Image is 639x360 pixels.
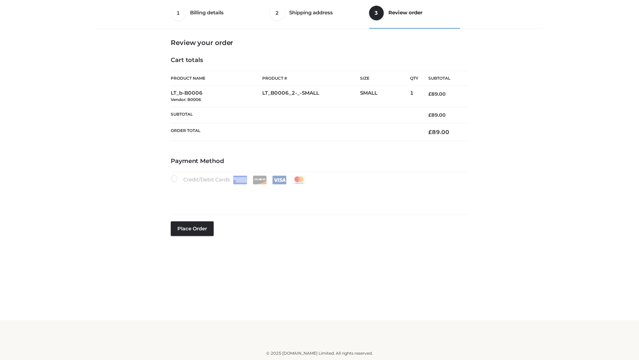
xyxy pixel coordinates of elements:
button: Place order [171,221,214,236]
img: Mastercard [292,176,306,184]
td: 1 [410,86,418,107]
small: Vendor: B0006 [171,97,201,102]
img: Discover [253,176,267,184]
th: Subtotal [171,107,418,123]
div: © 2025 [DOMAIN_NAME] Limited. All rights reserved. [99,350,540,357]
h4: Payment Method [171,158,468,165]
bdi: 89.00 [428,91,446,97]
iframe: Secure payment input frame [169,183,467,207]
th: Product # [262,71,360,86]
span: £ [428,129,432,135]
td: SMALL [360,86,410,107]
bdi: 89.00 [428,129,449,135]
span: £ [428,112,431,118]
h3: Review your order [171,39,468,47]
label: Credit/Debit Cards [171,175,307,184]
bdi: 89.00 [428,112,446,118]
img: Amex [233,176,247,184]
img: Visa [272,176,287,184]
th: Size [360,71,407,86]
th: Subtotal [418,71,468,86]
td: LT_B0006_2-_-SMALL [262,86,360,107]
th: Order Total [171,123,418,141]
th: Product Name [171,71,262,86]
span: £ [428,91,431,97]
th: Qty [410,71,418,86]
h4: Cart totals [171,57,468,64]
td: LT_b-B0006 [171,86,262,107]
